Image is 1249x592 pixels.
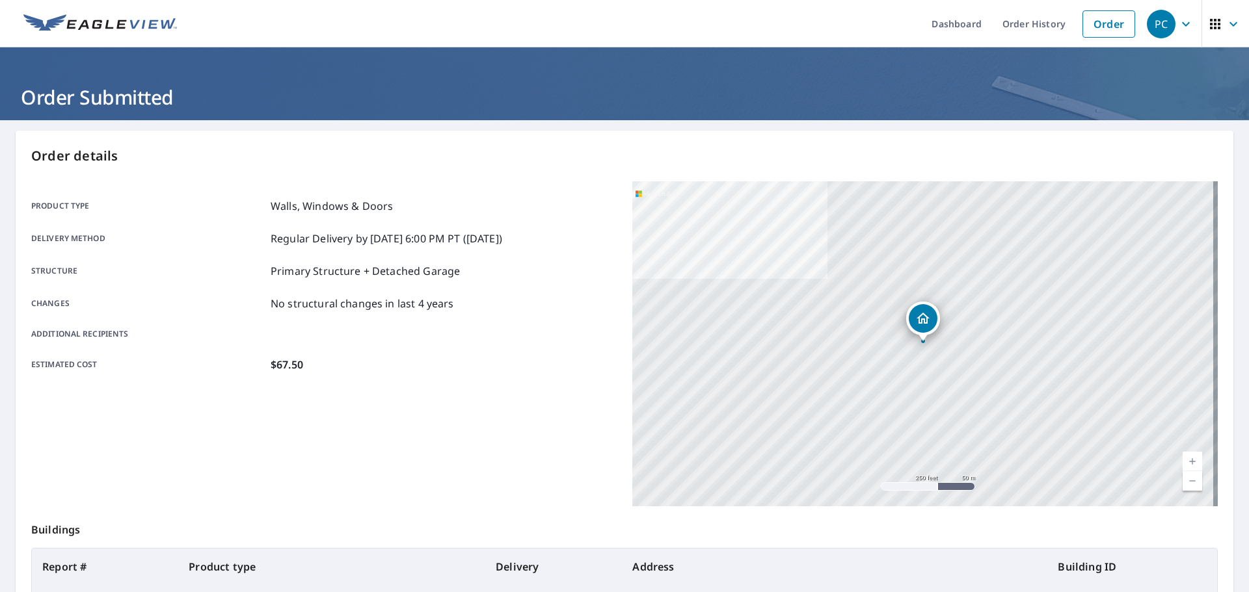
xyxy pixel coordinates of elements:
[23,14,177,34] img: EV Logo
[32,548,178,585] th: Report #
[1183,471,1202,491] a: Current Level 17, Zoom Out
[31,328,265,340] p: Additional recipients
[178,548,485,585] th: Product type
[622,548,1047,585] th: Address
[31,506,1218,548] p: Buildings
[271,357,303,372] p: $67.50
[1147,10,1175,38] div: PC
[31,357,265,372] p: Estimated cost
[31,198,265,214] p: Product type
[1082,10,1135,38] a: Order
[1047,548,1217,585] th: Building ID
[271,231,502,246] p: Regular Delivery by [DATE] 6:00 PM PT ([DATE])
[271,198,393,214] p: Walls, Windows & Doors
[31,263,265,279] p: Structure
[31,146,1218,166] p: Order details
[271,296,454,311] p: No structural changes in last 4 years
[31,231,265,246] p: Delivery method
[906,302,940,342] div: Dropped pin, building 1, Residential property, 206 10th Ave Slater, IA 50244
[16,84,1233,110] h1: Order Submitted
[485,548,622,585] th: Delivery
[31,296,265,311] p: Changes
[1183,452,1202,471] a: Current Level 17, Zoom In
[271,263,460,279] p: Primary Structure + Detached Garage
